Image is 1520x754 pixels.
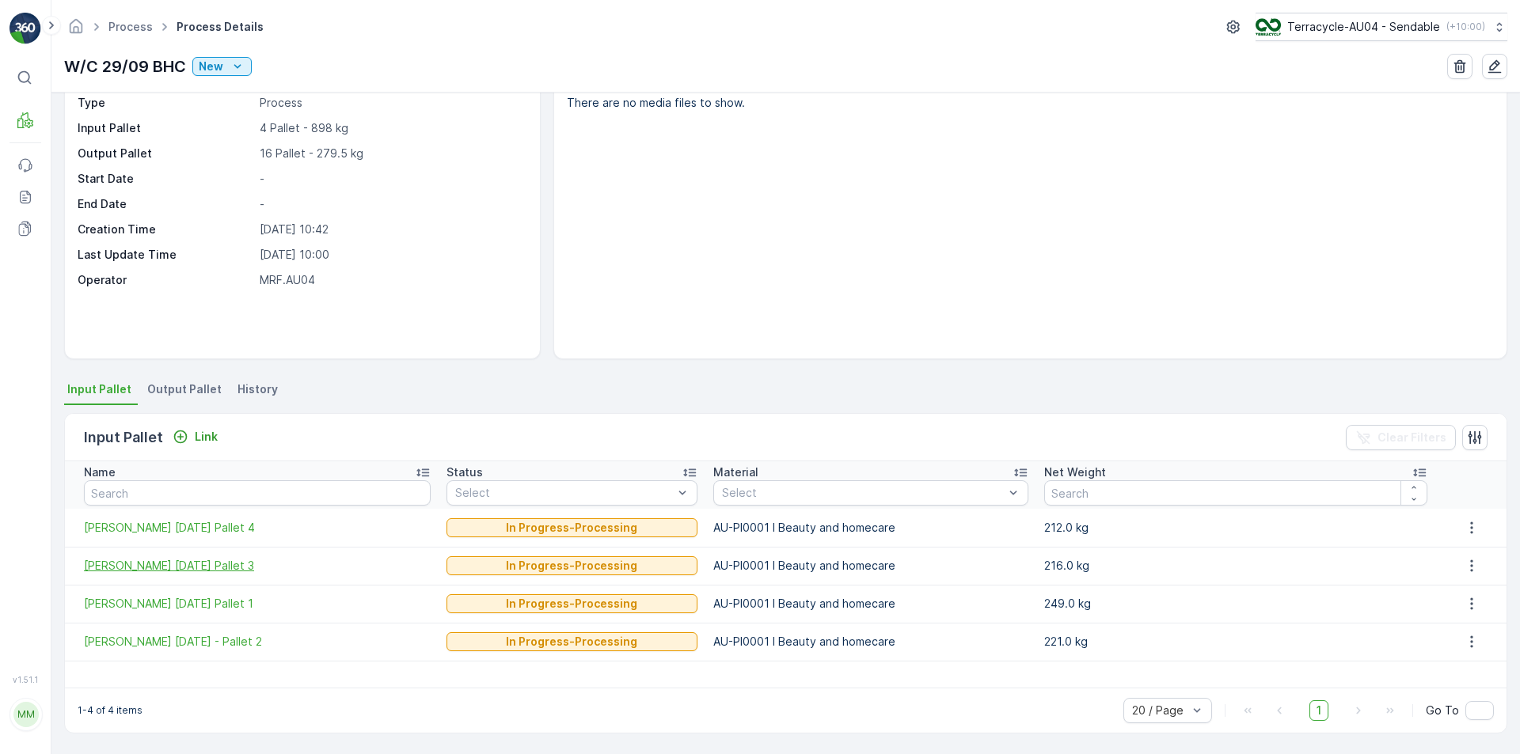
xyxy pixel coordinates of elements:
p: Start Date [78,171,253,187]
span: Go To [1426,703,1459,718]
p: Status [446,464,483,480]
p: Select [455,485,674,501]
button: In Progress-Processing [446,518,698,537]
p: AU-PI0001 I Beauty and homecare [713,596,1028,612]
input: Search [84,480,431,506]
p: Material [713,464,758,480]
p: In Progress-Processing [506,634,637,650]
span: v 1.51.1 [9,675,41,684]
p: In Progress-Processing [506,596,637,612]
button: Link [166,427,224,446]
button: New [192,57,252,76]
button: MM [9,688,41,741]
p: 249.0 kg [1044,596,1427,612]
p: Clear Filters [1377,430,1446,445]
button: Clear Filters [1346,425,1456,450]
span: 1 [1309,700,1328,721]
a: FD Mecca 17/09/2025 Pallet 3 [84,558,431,574]
p: 212.0 kg [1044,520,1427,536]
p: Type [78,95,253,111]
p: - [260,171,523,187]
p: [DATE] 10:42 [260,222,523,237]
p: Last Update Time [78,247,253,263]
p: Select [722,485,1004,501]
a: FD Mecca 17/09/2025 Pallet 1 [84,596,431,612]
p: MRF.AU04 [260,272,523,288]
input: Search [1044,480,1427,506]
p: End Date [78,196,253,212]
p: W/C 29/09 BHC [64,55,186,78]
p: AU-PI0001 I Beauty and homecare [713,558,1028,574]
p: There are no media files to show. [567,95,1490,111]
p: Input Pallet [78,120,253,136]
p: In Progress-Processing [506,558,637,574]
button: In Progress-Processing [446,594,698,613]
p: 4 Pallet - 898 kg [260,120,523,136]
p: Input Pallet [84,426,163,449]
a: FD Mecca 17/09/2025 Pallet 4 [84,520,431,536]
span: [PERSON_NAME] [DATE] Pallet 1 [84,596,431,612]
p: Terracycle-AU04 - Sendable [1287,19,1440,35]
span: [PERSON_NAME] [DATE] Pallet 4 [84,520,431,536]
span: [PERSON_NAME] [DATE] - Pallet 2 [84,634,431,650]
img: logo [9,13,41,44]
p: 16 Pallet - 279.5 kg [260,146,523,161]
button: In Progress-Processing [446,556,698,575]
button: Terracycle-AU04 - Sendable(+10:00) [1256,13,1507,41]
p: New [199,59,223,74]
div: MM [13,702,39,727]
p: AU-PI0001 I Beauty and homecare [713,634,1028,650]
span: Input Pallet [67,381,131,397]
a: FD Mecca 13.8.25 - Pallet 2 [84,634,431,650]
p: [DATE] 10:00 [260,247,523,263]
p: Operator [78,272,253,288]
p: Net Weight [1044,464,1106,480]
p: Creation Time [78,222,253,237]
button: In Progress-Processing [446,632,698,651]
a: Process [108,20,153,33]
p: 1-4 of 4 items [78,704,142,717]
span: Process Details [173,19,267,35]
p: - [260,196,523,212]
span: [PERSON_NAME] [DATE] Pallet 3 [84,558,431,574]
p: Output Pallet [78,146,253,161]
p: AU-PI0001 I Beauty and homecare [713,520,1028,536]
p: 221.0 kg [1044,634,1427,650]
p: 216.0 kg [1044,558,1427,574]
p: Link [195,429,218,445]
a: Homepage [67,24,85,37]
p: Process [260,95,523,111]
p: Name [84,464,116,480]
img: terracycle_logo.png [1256,18,1281,36]
span: History [237,381,278,397]
span: Output Pallet [147,381,222,397]
p: In Progress-Processing [506,520,637,536]
p: ( +10:00 ) [1446,21,1485,33]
